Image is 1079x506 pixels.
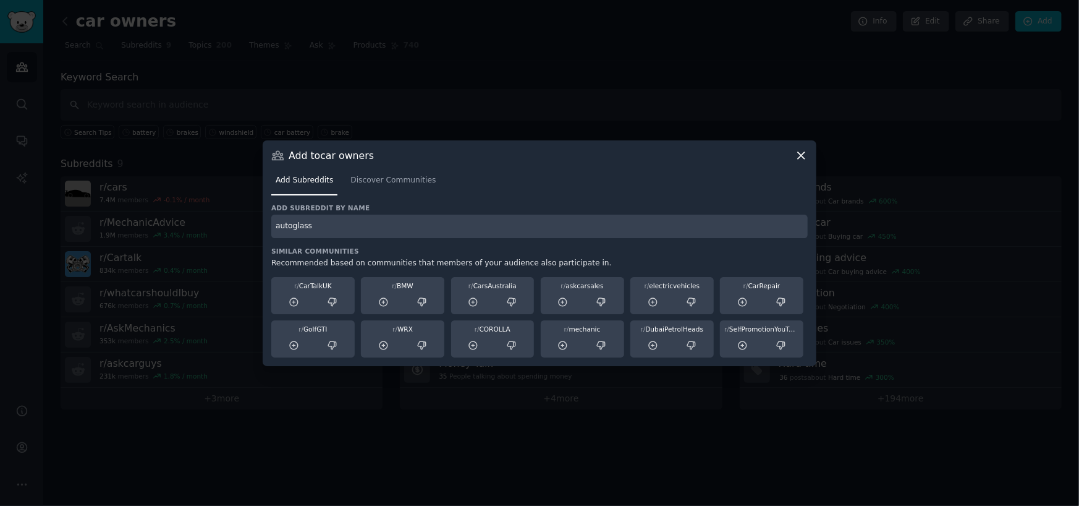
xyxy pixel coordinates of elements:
span: r/ [392,325,397,333]
div: electricvehicles [635,281,709,290]
a: Add Subreddits [271,171,337,196]
span: r/ [294,282,299,289]
span: r/ [561,282,566,289]
div: WRX [365,325,440,333]
span: Add Subreddits [276,175,333,186]
div: askcarsales [545,281,620,290]
div: mechanic [545,325,620,333]
input: Enter subreddit name and press enter [271,215,808,239]
span: r/ [392,282,397,289]
span: r/ [468,282,473,289]
div: BMW [365,281,440,290]
div: DubaiPetrolHeads [635,325,709,333]
div: CarRepair [724,281,799,290]
div: CarsAustralia [455,281,530,290]
span: r/ [475,325,480,333]
a: Discover Communities [346,171,440,196]
span: r/ [641,325,646,333]
span: r/ [298,325,303,333]
div: SelfPromotionYouTube [724,325,799,333]
span: r/ [743,282,748,289]
div: Recommended based on communities that members of your audience also participate in. [271,258,808,269]
span: r/ [564,325,569,333]
div: GolfGTI [276,325,350,333]
div: CarTalkUK [276,281,350,290]
span: r/ [645,282,650,289]
h3: Add to car owners [289,149,374,162]
h3: Similar Communities [271,247,808,255]
span: r/ [724,325,729,333]
h3: Add subreddit by name [271,204,808,212]
span: Discover Communities [350,175,436,186]
div: COROLLA [455,325,530,333]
